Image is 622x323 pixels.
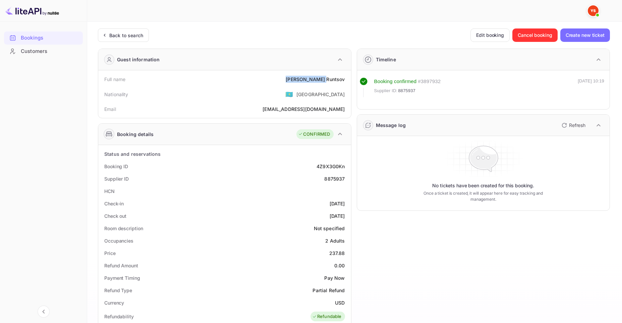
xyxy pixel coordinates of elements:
ya-tr-span: Create new ticket [566,31,605,39]
div: 8875937 [324,175,345,182]
ya-tr-span: Back to search [109,33,143,38]
div: 237.88 [329,250,345,257]
ya-tr-span: Nationality [104,91,128,97]
ya-tr-span: [PERSON_NAME] [286,76,325,82]
ya-tr-span: Check-in [104,201,124,206]
button: Refresh [558,120,588,131]
div: Customers [4,45,83,58]
button: Create new ticket [560,28,610,42]
ya-tr-span: Refund Amount [104,263,138,268]
a: Bookings [4,31,83,44]
ya-tr-span: Check out [104,213,126,219]
ya-tr-span: Full name [104,76,125,82]
ya-tr-span: Refund Type [104,287,132,293]
ya-tr-span: Booking details [117,131,154,138]
ya-tr-span: Pay Now [324,275,345,281]
ya-tr-span: 2 [325,238,328,244]
ya-tr-span: Message log [376,122,406,128]
ya-tr-span: Customers [21,48,47,55]
ya-tr-span: 8875937 [398,88,415,93]
ya-tr-span: USD [335,300,345,306]
ya-tr-span: 4Z9X3G0Kn [317,164,345,169]
div: 0.00 [334,262,345,269]
button: Edit booking [470,28,510,42]
ya-tr-span: Edit booking [476,31,504,39]
div: # 3897932 [418,78,441,85]
ya-tr-span: Refundability [104,314,134,319]
ya-tr-span: Supplier ID [104,176,129,182]
ya-tr-span: Partial Refund [313,287,345,293]
ya-tr-span: [GEOGRAPHIC_DATA] [296,91,345,97]
ya-tr-span: Price [104,250,116,256]
div: Bookings [4,31,83,45]
ya-tr-span: HCN [104,188,115,194]
button: Collapse navigation [38,306,50,318]
ya-tr-span: Status and reservations [104,151,161,157]
ya-tr-span: Supplier ID: [374,88,398,93]
ya-tr-span: CONFIRMED [303,131,330,138]
ya-tr-span: confirmed [394,78,416,84]
ya-tr-span: Guest information [117,56,160,63]
ya-tr-span: Runtsov [326,76,345,82]
div: [DATE] [330,200,345,207]
ya-tr-span: Booking ID [104,164,128,169]
ya-tr-span: Refundable [317,313,342,320]
ya-tr-span: Bookings [21,34,43,42]
div: [DATE] [330,212,345,219]
span: United States [285,88,293,100]
ya-tr-span: Not specified [314,225,345,231]
ya-tr-span: 🇰🇿 [285,90,293,98]
ya-tr-span: [DATE] 10:19 [578,78,604,83]
ya-tr-span: Occupancies [104,238,133,244]
ya-tr-span: Booking [374,78,393,84]
ya-tr-span: Payment Timing [104,275,140,281]
a: Customers [4,45,83,57]
ya-tr-span: Room description [104,225,143,231]
ya-tr-span: No tickets have been created for this booking. [432,182,534,189]
ya-tr-span: Timeline [376,57,396,62]
ya-tr-span: [EMAIL_ADDRESS][DOMAIN_NAME] [263,106,345,112]
ya-tr-span: Once a ticket is created, it will appear here for easy tracking and management. [415,190,551,202]
ya-tr-span: Email [104,106,116,112]
ya-tr-span: Adults [330,238,345,244]
ya-tr-span: Cancel booking [518,31,552,39]
ya-tr-span: Currency [104,300,124,306]
img: LiteAPI logo [5,5,59,16]
img: Yandex Support [588,5,599,16]
ya-tr-span: Refresh [569,122,585,128]
button: Cancel booking [512,28,558,42]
